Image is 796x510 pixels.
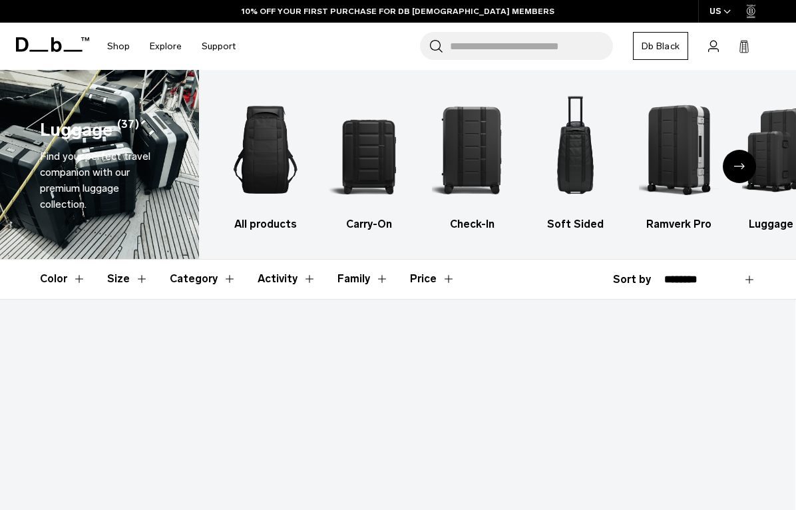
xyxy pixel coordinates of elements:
li: 3 / 6 [432,90,512,232]
img: Db [639,90,719,210]
button: Toggle Price [410,260,455,298]
li: 5 / 6 [639,90,719,232]
img: Db [329,90,409,210]
img: Db [535,90,615,210]
a: Shop [107,23,130,70]
a: Explore [150,23,182,70]
a: Support [202,23,236,70]
li: 1 / 6 [226,90,305,232]
li: 2 / 6 [329,90,409,232]
a: Db Soft Sided [535,90,615,232]
h3: Carry-On [329,216,409,232]
button: Toggle Filter [258,260,316,298]
h3: Ramverk Pro [639,216,719,232]
h3: All products [226,216,305,232]
nav: Main Navigation [97,23,246,70]
a: Db Check-In [432,90,512,232]
li: 4 / 6 [535,90,615,232]
a: Db Carry-On [329,90,409,232]
button: Toggle Filter [170,260,236,298]
button: Toggle Filter [107,260,148,298]
button: Toggle Filter [337,260,389,298]
img: Db [432,90,512,210]
a: Db All products [226,90,305,232]
h1: Luggage [40,117,112,144]
h3: Soft Sided [535,216,615,232]
button: Toggle Filter [40,260,86,298]
img: Db [226,90,305,210]
span: Find your perfect travel companion with our premium luggage collection. [40,150,150,210]
h3: Check-In [432,216,512,232]
a: 10% OFF YOUR FIRST PURCHASE FOR DB [DEMOGRAPHIC_DATA] MEMBERS [242,5,554,17]
div: Next slide [723,150,756,183]
a: Db Black [633,32,688,60]
a: Db Ramverk Pro [639,90,719,232]
span: (37) [117,117,139,144]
